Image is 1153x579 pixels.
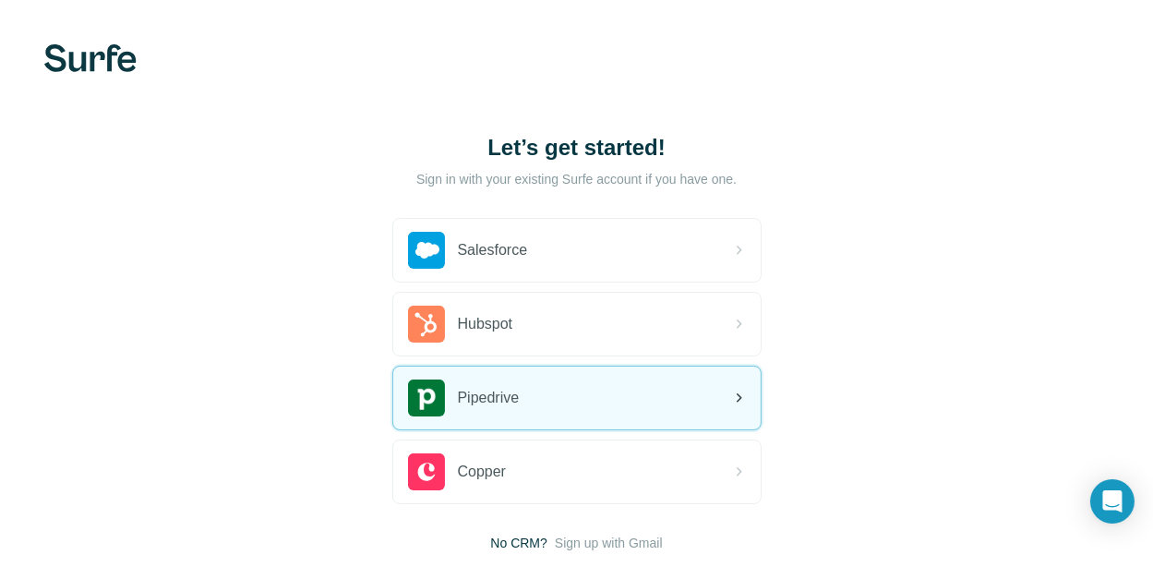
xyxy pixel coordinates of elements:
span: No CRM? [490,534,546,552]
span: Copper [458,461,506,483]
img: hubspot's logo [408,306,445,343]
div: Open Intercom Messenger [1090,479,1135,524]
button: Sign up with Gmail [555,534,663,552]
img: copper's logo [408,453,445,490]
img: Surfe's logo [44,44,137,72]
h1: Let’s get started! [392,133,762,163]
span: Hubspot [458,313,513,335]
span: Pipedrive [458,387,520,409]
img: salesforce's logo [408,232,445,269]
span: Salesforce [458,239,528,261]
p: Sign in with your existing Surfe account if you have one. [416,170,737,188]
img: pipedrive's logo [408,380,445,416]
